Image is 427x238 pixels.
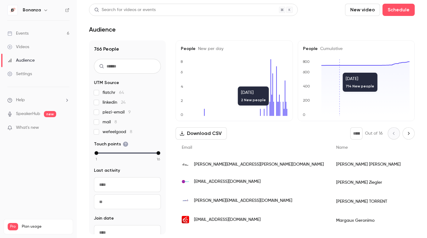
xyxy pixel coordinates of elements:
span: [EMAIL_ADDRESS][DOMAIN_NAME] [194,178,261,185]
span: 16 [157,156,160,162]
div: Audience [7,57,35,63]
div: min [95,151,98,155]
span: 64 [119,90,124,95]
p: Out of 16 [365,130,383,136]
button: New video [345,4,380,16]
span: Last activity [94,167,120,174]
text: 800 [303,60,310,64]
span: Touch points [94,141,128,147]
span: Pro [8,223,18,230]
span: Plan usage [22,224,69,229]
text: 400 [303,84,310,89]
span: 8 [130,130,132,134]
text: 0 [303,113,305,117]
span: new [44,111,56,117]
text: 4 [181,84,183,89]
text: 6 [181,70,183,74]
img: cera.caisse-epargne.fr [182,216,189,223]
span: 1 [96,156,97,162]
text: 2 [181,98,183,103]
span: flatchr [103,90,124,96]
img: soficonsultingparis.com [182,178,189,185]
span: Join date [94,215,114,221]
h1: 766 People [94,45,161,53]
div: [PERSON_NAME] Ziegler [330,173,413,192]
text: 0 [181,113,183,117]
button: Next page [402,127,415,140]
span: Name [336,145,348,150]
h1: Audience [89,26,116,33]
span: What's new [16,125,39,131]
h5: People [181,46,288,52]
div: Events [7,30,29,36]
div: Margaux Geronimo [330,211,413,230]
button: Download CSV [176,127,227,140]
button: Schedule [382,4,415,16]
h6: Bonanza [23,7,41,13]
div: Videos [7,44,29,50]
span: Help [16,97,25,103]
iframe: Noticeable Trigger [62,125,69,131]
div: max [157,151,160,155]
div: Settings [7,71,32,77]
img: johncockerill.com [182,161,189,168]
span: New per day [196,47,223,51]
text: 8 [181,60,183,64]
span: 9 [128,110,131,114]
span: wefeelgood [103,129,132,135]
div: [PERSON_NAME] TORRENT [330,192,413,211]
div: [PERSON_NAME] [PERSON_NAME] [330,156,413,173]
span: Cumulative [318,47,343,51]
span: UTM Source [94,80,119,86]
img: Bonanza [8,5,17,15]
span: 24 [121,100,126,105]
span: plezi-email [103,109,131,115]
span: [EMAIL_ADDRESS][DOMAIN_NAME] [194,217,261,223]
li: help-dropdown-opener [7,97,69,103]
span: 8 [115,120,117,124]
span: Email [182,145,192,150]
span: linkedin [103,99,126,106]
span: [PERSON_NAME][EMAIL_ADDRESS][PERSON_NAME][DOMAIN_NAME] [194,161,324,168]
img: sodexo.com [182,197,189,204]
span: [PERSON_NAME][EMAIL_ADDRESS][DOMAIN_NAME] [194,198,292,204]
span: mail [103,119,117,125]
text: 200 [303,98,310,103]
h5: People [303,46,410,52]
a: SpeakerHub [16,111,40,117]
div: Search for videos or events [94,7,156,13]
text: 600 [303,70,310,74]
